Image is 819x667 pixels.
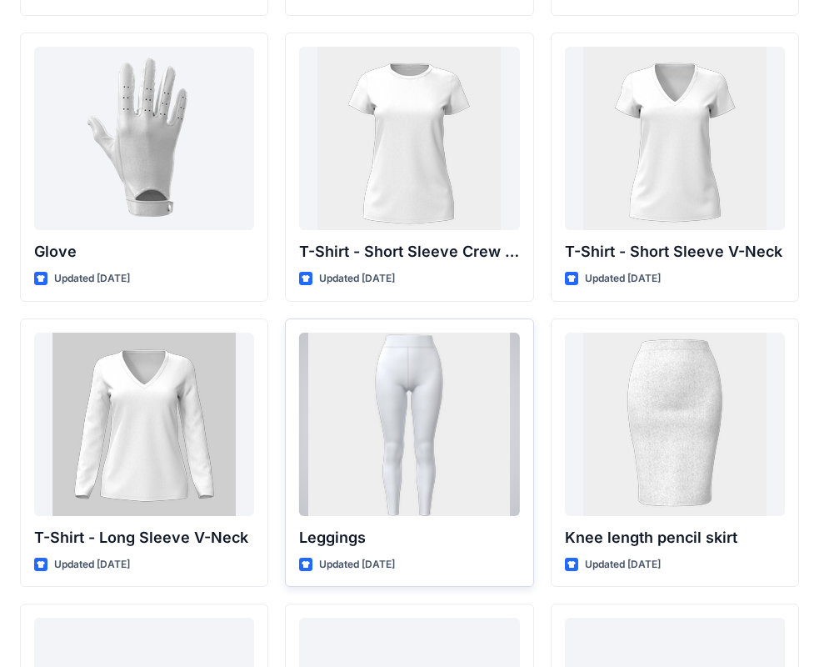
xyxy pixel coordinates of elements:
p: Knee length pencil skirt [565,526,785,549]
a: T-Shirt - Short Sleeve V-Neck [565,47,785,230]
a: Glove [34,47,254,230]
a: T-Shirt - Long Sleeve V-Neck [34,333,254,516]
p: T-Shirt - Short Sleeve V-Neck [565,240,785,263]
p: Updated [DATE] [54,556,130,574]
p: T-Shirt - Long Sleeve V-Neck [34,526,254,549]
p: Glove [34,240,254,263]
a: Leggings [299,333,519,516]
p: Updated [DATE] [54,270,130,288]
a: Knee length pencil skirt [565,333,785,516]
a: T-Shirt - Short Sleeve Crew Neck [299,47,519,230]
p: Updated [DATE] [585,270,661,288]
p: Leggings [299,526,519,549]
p: T-Shirt - Short Sleeve Crew Neck [299,240,519,263]
p: Updated [DATE] [585,556,661,574]
p: Updated [DATE] [319,556,395,574]
p: Updated [DATE] [319,270,395,288]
